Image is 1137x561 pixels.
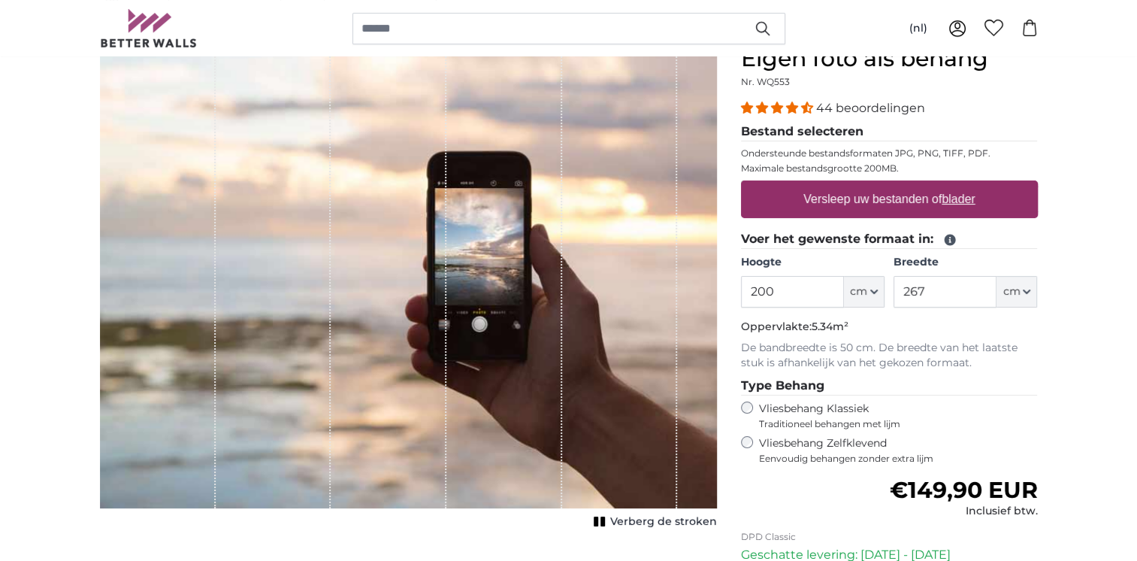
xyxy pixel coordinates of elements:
[942,193,975,205] u: blader
[844,276,885,308] button: cm
[816,101,925,115] span: 44 beoordelingen
[759,436,1038,465] label: Vliesbehang Zelfklevend
[797,184,981,214] label: Versleep uw bestanden of
[100,9,198,47] img: Betterwalls
[897,15,939,42] button: (nl)
[741,101,816,115] span: 4.34 stars
[100,45,717,532] div: 1 of 1
[889,504,1037,519] div: Inclusief btw.
[759,402,1010,430] label: Vliesbehang Klassiek
[741,320,1038,335] p: Oppervlakte:
[850,284,867,299] span: cm
[589,511,717,532] button: Verberg de stroken
[741,341,1038,371] p: De bandbreedte is 50 cm. De breedte van het laatste stuk is afhankelijk van het gekozen formaat.
[741,147,1038,159] p: Ondersteunde bestandsformaten JPG, PNG, TIFF, PDF.
[894,255,1037,270] label: Breedte
[889,476,1037,504] span: €149,90 EUR
[741,255,885,270] label: Hoogte
[741,162,1038,174] p: Maximale bestandsgrootte 200MB.
[741,377,1038,396] legend: Type Behang
[759,418,1010,430] span: Traditioneel behangen met lijm
[741,76,790,87] span: Nr. WQ553
[741,230,1038,249] legend: Voer het gewenste formaat in:
[1002,284,1020,299] span: cm
[741,123,1038,141] legend: Bestand selecteren
[741,531,1038,543] p: DPD Classic
[741,45,1038,72] h1: Eigen foto als behang
[812,320,848,333] span: 5.34m²
[759,453,1038,465] span: Eenvoudig behangen zonder extra lijm
[996,276,1037,308] button: cm
[610,514,717,529] span: Verberg de stroken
